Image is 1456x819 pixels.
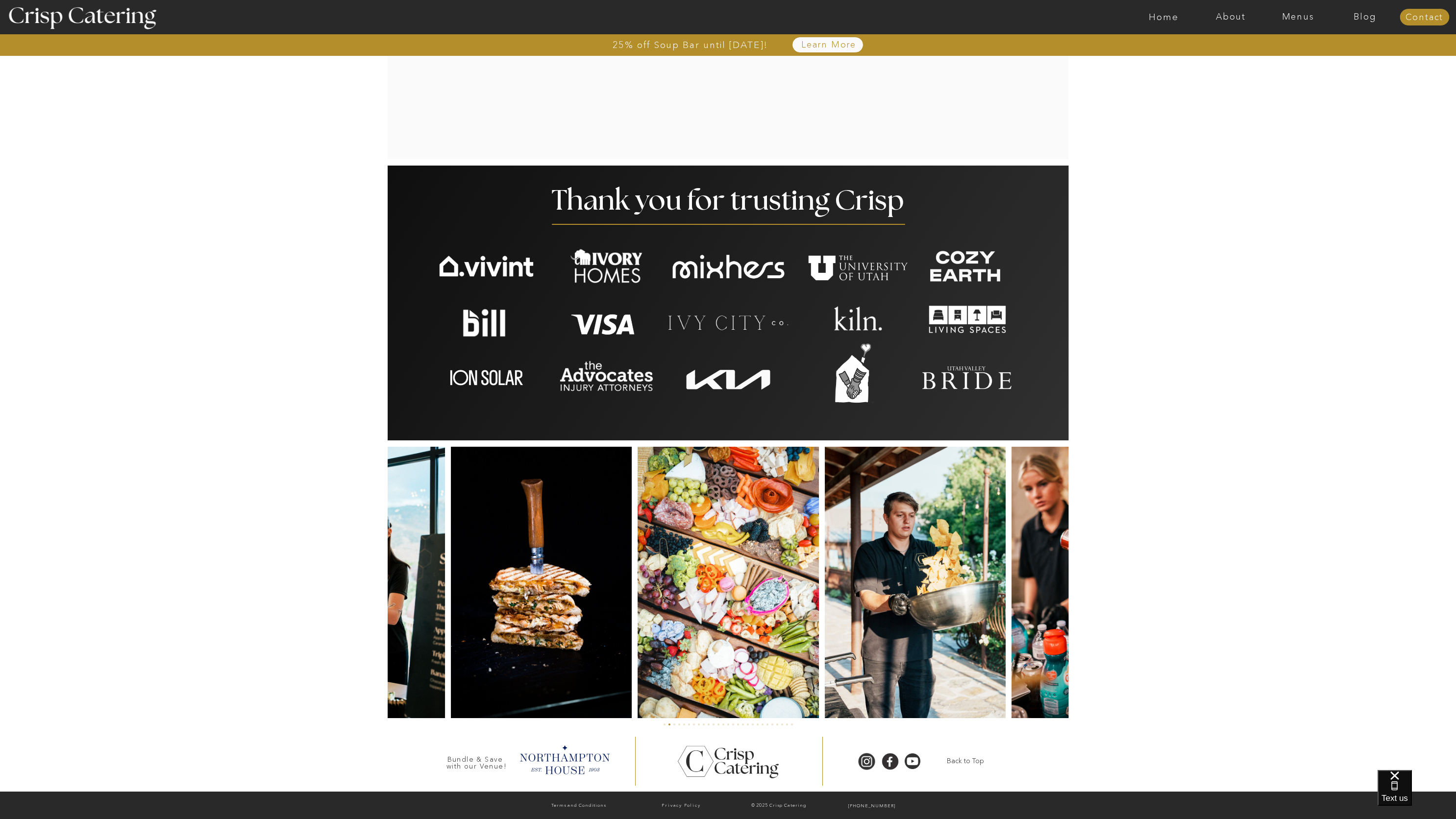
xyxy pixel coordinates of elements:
[827,801,917,811] a: [PHONE_NUMBER]
[529,801,629,811] a: Terms and Conditions
[632,801,731,811] a: Privacy Policy
[1378,770,1456,819] iframe: podium webchat widget bubble
[577,40,803,50] a: 25% off Soup Bar until [DATE]!
[664,723,666,725] li: Page dot 1
[1264,12,1332,22] a: Menus
[1400,13,1449,23] a: Contact
[779,40,879,50] a: Learn More
[935,756,997,766] a: Back to Top
[1130,12,1197,22] a: Home
[541,187,916,217] h2: Thank you for trusting Crisp
[1332,12,1399,22] a: Blog
[668,723,670,725] li: Page dot 2
[786,723,788,725] li: Page dot 26
[791,723,793,725] li: Page dot 27
[1197,12,1264,22] a: About
[443,756,511,765] h3: Bundle & Save with our Venue!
